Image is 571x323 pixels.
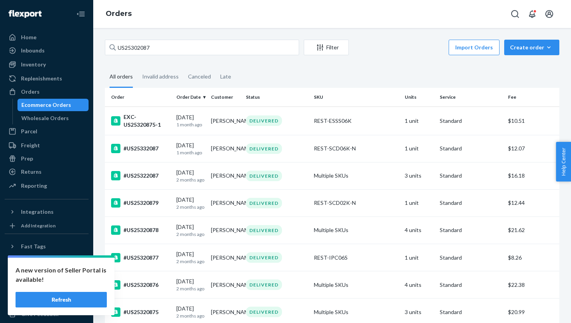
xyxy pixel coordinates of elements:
a: Inbounds [5,44,89,57]
p: 2 months ago [176,285,205,292]
div: Wholesale Orders [21,114,69,122]
td: 3 units [402,162,437,189]
button: Import Orders [449,40,500,55]
ol: breadcrumbs [99,3,138,25]
div: Prep [21,155,33,162]
a: Returns [5,166,89,178]
a: Orders [106,9,132,18]
td: 4 units [402,216,437,244]
th: Order Date [173,88,208,107]
a: Wholesale Orders [17,112,89,124]
p: 2 months ago [176,176,205,183]
button: Open notifications [524,6,540,22]
td: 1 unit [402,244,437,271]
td: [PERSON_NAME] [208,271,243,299]
th: Fee [505,88,559,107]
div: Freight [21,141,40,149]
div: REST-ESSS06K [314,117,399,125]
div: [DATE] [176,169,205,183]
a: Settings [5,268,89,281]
td: [PERSON_NAME] [208,107,243,135]
td: 4 units [402,271,437,299]
button: Fast Tags [5,240,89,253]
th: Status [243,88,311,107]
th: Service [437,88,505,107]
td: 1 unit [402,107,437,135]
div: DELIVERED [246,171,282,181]
td: $12.44 [505,189,559,216]
div: REST-SCD02K-N [314,199,399,207]
div: Inbounds [21,47,45,54]
p: A new version of Seller Portal is available! [16,265,107,284]
td: $10.51 [505,107,559,135]
p: 1 month ago [176,149,205,156]
a: Freight [5,139,89,152]
p: 1 month ago [176,121,205,128]
div: DELIVERED [246,115,282,126]
button: Close Navigation [73,6,89,22]
p: Standard [440,308,502,316]
p: Standard [440,226,502,234]
td: [PERSON_NAME] [208,162,243,189]
a: Add Fast Tag [5,256,89,265]
div: Parcel [21,127,37,135]
input: Search orders [105,40,299,55]
a: Inventory [5,58,89,71]
div: #US25320879 [111,198,170,208]
td: Multiple SKUs [311,271,402,299]
button: Open Search Box [507,6,523,22]
div: DELIVERED [246,252,282,263]
td: $21.62 [505,216,559,244]
div: #US25320875 [111,307,170,317]
div: DELIVERED [246,307,282,317]
div: [DATE] [176,223,205,237]
div: REST-SCD06K-N [314,145,399,152]
div: Canceled [188,66,211,87]
th: SKU [311,88,402,107]
img: Flexport logo [9,10,42,18]
button: Give Feedback [5,308,89,320]
div: Orders [21,88,40,96]
div: Replenishments [21,75,62,82]
td: 1 unit [402,189,437,216]
div: #US25320877 [111,253,170,262]
p: 2 months ago [176,231,205,237]
a: Add Integration [5,221,89,230]
a: Parcel [5,125,89,138]
div: Inventory [21,61,46,68]
a: Talk to Support [5,281,89,294]
span: Help Center [556,142,571,182]
a: Ecommerce Orders [17,99,89,111]
button: Integrations [5,206,89,218]
div: Ecommerce Orders [21,101,71,109]
td: Multiple SKUs [311,162,402,189]
div: Returns [21,168,42,176]
div: EXC-US25320875-1 [111,113,170,129]
p: Standard [440,145,502,152]
th: Order [105,88,173,107]
button: Filter [304,40,349,55]
p: Standard [440,117,502,125]
td: $12.07 [505,135,559,162]
td: $22.38 [505,271,559,299]
div: Invalid address [142,66,179,87]
div: Fast Tags [21,243,46,250]
a: Home [5,31,89,44]
p: Standard [440,254,502,262]
p: 2 months ago [176,258,205,265]
td: [PERSON_NAME] [208,216,243,244]
div: [DATE] [176,113,205,128]
div: #US25320878 [111,225,170,235]
div: DELIVERED [246,143,282,154]
td: $16.18 [505,162,559,189]
div: Customer [211,94,240,100]
div: [DATE] [176,250,205,265]
p: 2 months ago [176,313,205,319]
p: Standard [440,199,502,207]
div: Reporting [21,182,47,190]
div: Late [220,66,231,87]
a: Help Center [5,295,89,307]
td: Multiple SKUs [311,216,402,244]
p: 2 months ago [176,204,205,210]
a: Orders [5,86,89,98]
